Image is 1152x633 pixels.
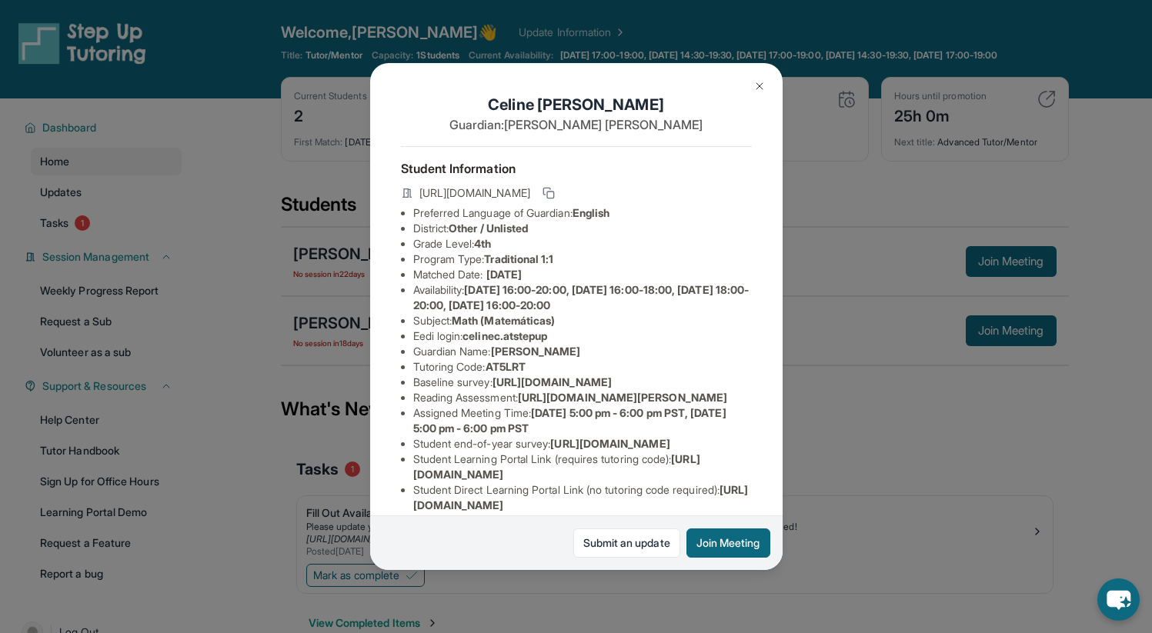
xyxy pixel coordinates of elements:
a: Submit an update [573,528,680,558]
span: 4th [474,237,491,250]
p: Guardian: [PERSON_NAME] [PERSON_NAME] [401,115,752,134]
h4: Student Information [401,159,752,178]
span: stepup24 [489,514,537,527]
span: [URL][DOMAIN_NAME] [493,375,612,388]
li: Preferred Language of Guardian: [413,205,752,221]
span: [PERSON_NAME] [491,345,581,358]
img: Close Icon [753,80,766,92]
span: [URL][DOMAIN_NAME] [419,185,530,201]
li: Eedi login : [413,328,752,344]
button: chat-button [1097,578,1140,621]
li: Tutoring Code : [413,359,752,375]
li: District: [413,221,752,236]
li: Student end-of-year survey : [413,436,752,451]
li: Student Learning Portal Link (requires tutoring code) : [413,451,752,482]
li: Matched Date: [413,267,752,282]
span: Other / Unlisted [449,222,528,235]
li: Subject : [413,313,752,328]
span: [URL][DOMAIN_NAME][PERSON_NAME] [518,391,727,404]
li: EEDI Password : [413,513,752,528]
span: [DATE] 16:00-20:00, [DATE] 16:00-18:00, [DATE] 18:00-20:00, [DATE] 16:00-20:00 [413,283,750,312]
button: Join Meeting [686,528,770,558]
span: Traditional 1:1 [484,252,553,265]
span: [DATE] 5:00 pm - 6:00 pm PST, [DATE] 5:00 pm - 6:00 pm PST [413,406,726,435]
li: Reading Assessment : [413,390,752,405]
span: Math (Matemáticas) [452,314,555,327]
span: [URL][DOMAIN_NAME] [550,437,669,450]
li: Program Type: [413,252,752,267]
li: Guardian Name : [413,344,752,359]
li: Grade Level: [413,236,752,252]
li: Availability: [413,282,752,313]
span: AT5LRT [486,360,526,373]
li: Assigned Meeting Time : [413,405,752,436]
li: Baseline survey : [413,375,752,390]
button: Copy link [539,184,558,202]
li: Student Direct Learning Portal Link (no tutoring code required) : [413,482,752,513]
h1: Celine [PERSON_NAME] [401,94,752,115]
span: [DATE] [486,268,522,281]
span: English [573,206,610,219]
span: celinec.atstepup [462,329,547,342]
